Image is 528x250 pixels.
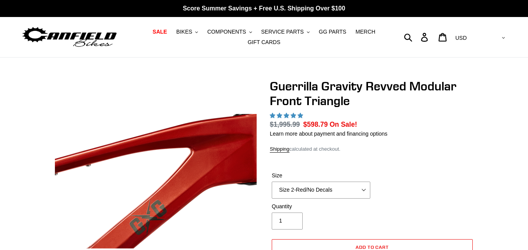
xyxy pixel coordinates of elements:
span: BIKES [176,29,192,35]
a: Shipping [270,146,290,153]
span: COMPONENTS [207,29,246,35]
span: MERCH [356,29,375,35]
button: BIKES [172,27,202,37]
a: Learn more about payment and financing options [270,131,387,137]
a: MERCH [352,27,379,37]
span: GG PARTS [319,29,346,35]
span: SERVICE PARTS [261,29,303,35]
h1: Guerrilla Gravity Revved Modular Front Triangle [270,79,475,109]
span: $598.79 [303,121,328,128]
a: GIFT CARDS [244,37,284,48]
button: COMPONENTS [203,27,255,37]
div: calculated at checkout. [270,145,475,153]
a: SALE [149,27,171,37]
label: Size [272,172,370,180]
a: GG PARTS [315,27,350,37]
s: $1,995.99 [270,121,300,128]
button: SERVICE PARTS [257,27,313,37]
span: SALE [153,29,167,35]
span: On Sale! [330,119,357,129]
span: 5.00 stars [270,112,305,119]
span: Add to cart [356,244,389,250]
img: Canfield Bikes [21,25,118,49]
label: Quantity [272,202,370,211]
span: GIFT CARDS [248,39,281,46]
